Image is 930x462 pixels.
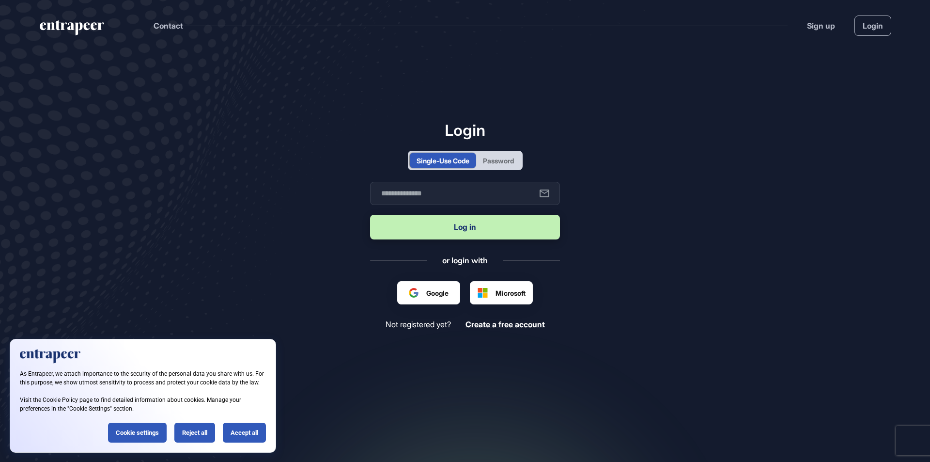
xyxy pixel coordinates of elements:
span: Create a free account [465,319,545,329]
button: Contact [154,19,183,32]
a: Create a free account [465,320,545,329]
a: entrapeer-logo [39,20,105,39]
div: Single-Use Code [417,156,469,166]
a: Sign up [807,20,835,32]
a: Login [854,16,891,36]
h1: Login [370,121,560,139]
div: or login with [442,255,488,266]
div: Password [483,156,514,166]
span: Microsoft [496,288,526,298]
span: Not registered yet? [386,320,451,329]
button: Log in [370,215,560,239]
